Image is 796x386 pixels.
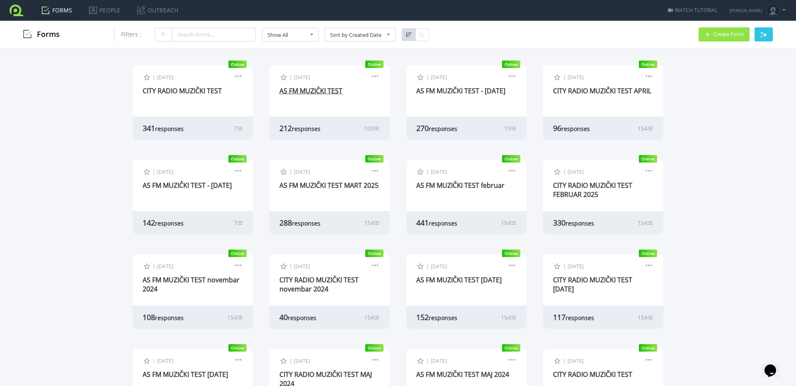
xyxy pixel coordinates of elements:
[157,357,173,364] span: [DATE]
[713,32,744,37] span: Create Form
[668,7,717,14] a: WATCH TUTORIAL
[638,219,653,227] div: 154
[279,312,341,322] div: 40
[755,27,773,41] button: AI Generate
[227,313,243,321] div: 154
[426,262,429,269] span: |
[431,168,447,175] span: [DATE]
[172,28,256,41] input: Search forms...
[228,61,247,68] span: Online
[699,27,750,41] button: Create Form
[429,219,457,227] span: responses
[561,125,590,133] span: responses
[639,344,657,352] span: Online
[155,219,184,227] span: responses
[501,313,517,321] div: 154
[279,275,359,294] a: CITY RADIO MUZIČKI TEST novembar 2024
[426,73,429,80] span: |
[431,357,447,364] span: [DATE]
[563,73,566,80] span: |
[143,275,240,294] a: AS FM MUZIČKI TEST novembar 2024
[416,275,502,284] a: AS FM MUZIČKI TEST [DATE]
[289,357,292,364] span: |
[639,250,657,257] span: Online
[23,30,60,39] h3: Forms
[157,74,173,81] span: [DATE]
[416,370,509,379] a: AS FM MUZIČKI TEST MAJ 2024
[553,86,651,95] a: CITY RADIO MUZIČKI TEST APRIL
[279,218,341,228] div: 288
[121,30,141,38] span: Filters :
[365,250,383,257] span: Online
[568,74,584,81] span: [DATE]
[143,123,204,133] div: 341
[568,263,584,270] span: [DATE]
[568,357,584,364] span: [DATE]
[563,262,566,269] span: |
[289,73,292,80] span: |
[563,168,566,175] span: |
[143,181,232,190] a: AS FM MUZIČKI TEST - [DATE]
[234,124,243,132] div: 7
[565,314,594,322] span: responses
[416,181,505,190] a: AS FM MUZIČKI TEST februar
[553,275,632,294] a: CITY RADIO MUZIČKI TEST [DATE]
[153,357,155,364] span: |
[365,155,383,163] span: Online
[761,353,788,378] iframe: chat widget
[234,219,243,227] div: 7
[568,168,584,175] span: [DATE]
[638,124,653,132] div: 154
[292,125,320,133] span: responses
[431,74,447,81] span: [DATE]
[153,262,155,269] span: |
[502,250,520,257] span: Online
[431,263,447,270] span: [DATE]
[429,125,457,133] span: responses
[143,218,204,228] div: 142
[365,61,383,68] span: Online
[365,344,383,352] span: Online
[553,370,632,379] a: CITY RADIO MUZIČKI TEST
[279,181,379,190] a: AS FM MUZIČKI TEST MART 2025
[289,168,292,175] span: |
[364,313,380,321] div: 154
[553,218,614,228] div: 330
[429,314,457,322] span: responses
[288,314,316,322] span: responses
[364,219,380,227] div: 154
[553,312,614,322] div: 117
[502,155,520,163] span: Online
[502,344,520,352] span: Online
[638,313,653,321] div: 154
[228,250,247,257] span: Online
[294,74,310,81] span: [DATE]
[155,314,184,322] span: responses
[294,263,310,270] span: [DATE]
[504,124,517,132] div: 19
[279,123,341,133] div: 212
[153,73,155,80] span: |
[143,370,228,379] a: AS FM MUZIČKI TEST [DATE]
[416,123,478,133] div: 270
[143,312,204,322] div: 108
[155,125,184,133] span: responses
[294,357,310,364] span: [DATE]
[279,86,342,95] a: AS FM MUZIČKI TEST
[228,344,247,352] span: Online
[289,262,292,269] span: |
[143,86,222,95] a: CITY RADIO MUZIČKI TEST
[502,61,520,68] span: Online
[501,219,517,227] div: 154
[553,123,614,133] div: 96
[639,61,657,68] span: Online
[228,155,247,163] span: Online
[416,312,478,322] div: 152
[153,168,155,175] span: |
[565,219,594,227] span: responses
[416,86,505,95] a: AS FM MUZIČKI TEST - [DATE]
[294,168,310,175] span: [DATE]
[639,155,657,163] span: Online
[553,181,632,199] a: CITY RADIO MUZIČKI TEST FEBRUAR 2025
[416,218,478,228] div: 441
